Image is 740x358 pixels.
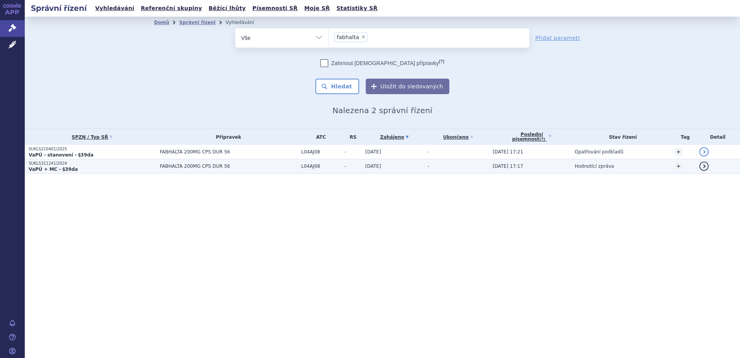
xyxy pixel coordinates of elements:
[320,59,444,67] label: Zahrnout [DEMOGRAPHIC_DATA] přípravky
[301,164,341,169] span: L04AJ08
[29,132,156,143] a: SPZN / Typ SŘ
[315,79,359,94] button: Hledat
[29,161,156,166] p: SUKLS311241/2024
[341,129,361,145] th: RS
[535,34,581,42] a: Přidat parametr
[29,146,156,152] p: SUKLS210401/2025
[139,3,204,14] a: Referenční skupiny
[428,164,429,169] span: -
[302,3,332,14] a: Moje SŘ
[297,129,341,145] th: ATC
[334,3,380,14] a: Statistiky SŘ
[575,149,624,155] span: Opatřování podkladů
[575,164,614,169] span: Hodnotící zpráva
[365,132,424,143] a: Zahájeno
[671,129,696,145] th: Tag
[428,132,489,143] a: Ukončeno
[179,20,216,25] a: Správní řízení
[493,149,523,155] span: [DATE] 17:21
[695,129,740,145] th: Detail
[675,148,682,155] a: +
[699,162,709,171] a: detail
[493,129,571,145] a: Poslednípísemnost(?)
[206,3,248,14] a: Běžící lhůty
[29,167,78,172] strong: VaPÚ + MC - §39da
[571,129,671,145] th: Stav řízení
[250,3,300,14] a: Písemnosti SŘ
[699,147,709,157] a: detail
[160,149,298,155] span: FABHALTA 200MG CPS DUR 56
[160,164,298,169] span: FABHALTA 200MG CPS DUR 56
[332,106,432,115] span: Nalezena 2 správní řízení
[370,32,374,42] input: fabhalta
[539,137,545,142] abbr: (?)
[439,59,444,64] abbr: (?)
[366,79,449,94] button: Uložit do sledovaných
[365,149,381,155] span: [DATE]
[428,149,429,155] span: -
[226,17,264,28] li: Vyhledávání
[154,20,169,25] a: Domů
[365,164,381,169] span: [DATE]
[493,164,523,169] span: [DATE] 17:17
[301,149,341,155] span: L04AJ08
[25,3,93,14] h2: Správní řízení
[345,164,361,169] span: -
[29,152,94,158] strong: VaPÚ - stanovení - §39da
[361,34,366,39] span: ×
[337,34,359,40] span: fabhalta
[675,163,682,170] a: +
[345,149,361,155] span: -
[156,129,298,145] th: Přípravek
[93,3,137,14] a: Vyhledávání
